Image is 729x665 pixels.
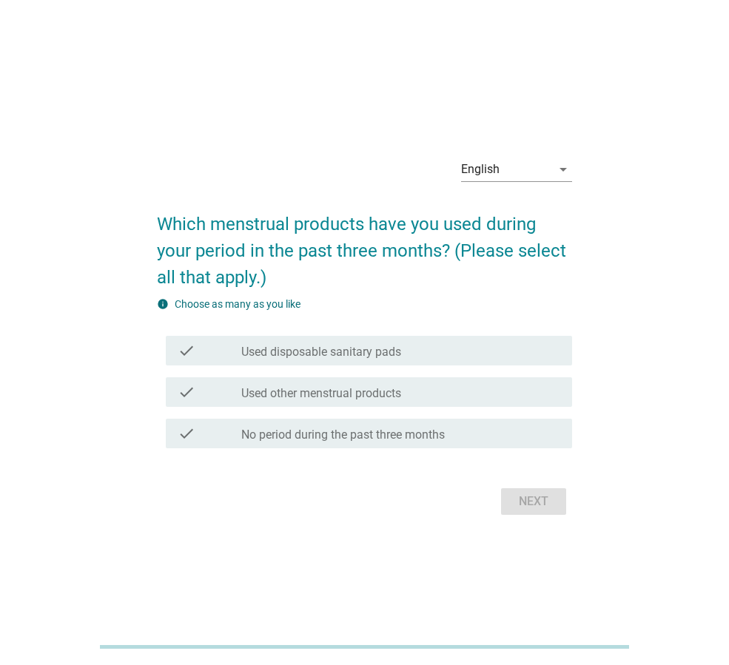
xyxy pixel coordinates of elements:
[241,386,401,401] label: Used other menstrual products
[178,342,195,359] i: check
[175,298,300,310] label: Choose as many as you like
[157,298,169,310] i: info
[178,425,195,442] i: check
[178,383,195,401] i: check
[157,196,572,291] h2: Which menstrual products have you used during your period in the past three months? (Please selec...
[241,428,445,442] label: No period during the past three months
[554,161,572,178] i: arrow_drop_down
[241,345,401,359] label: Used disposable sanitary pads
[461,163,500,176] div: English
